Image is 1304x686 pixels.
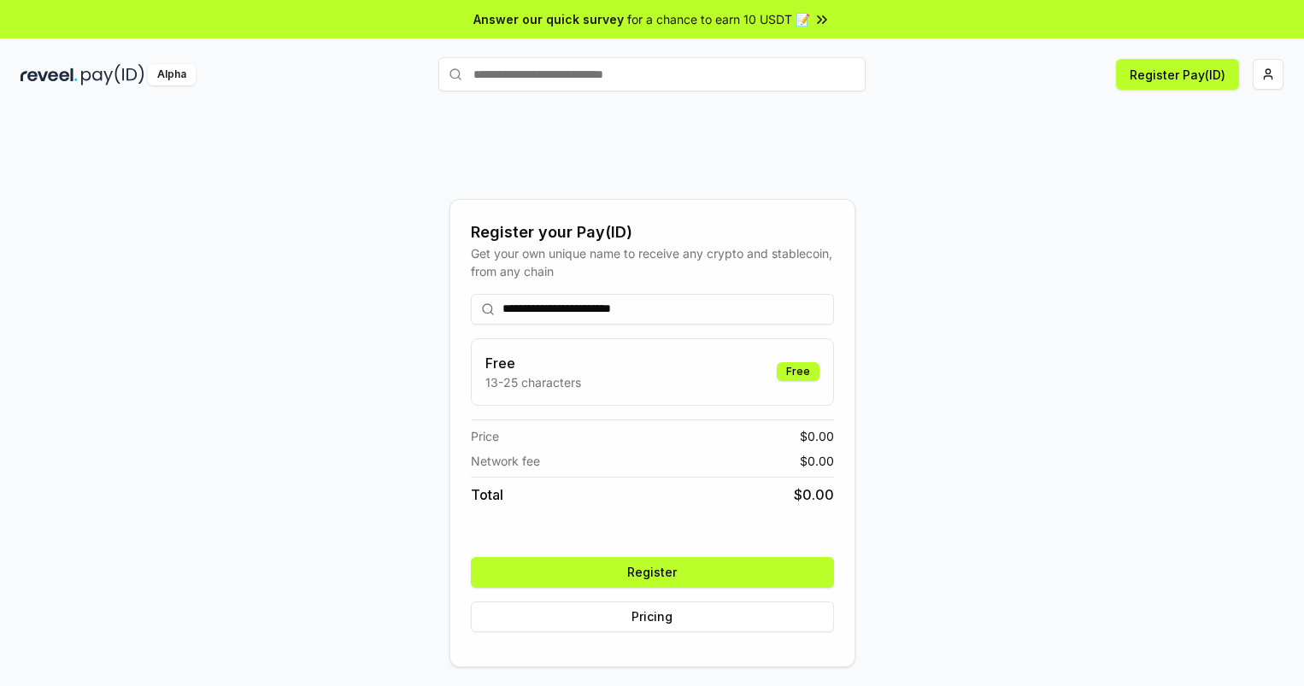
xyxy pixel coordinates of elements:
[627,10,810,28] span: for a chance to earn 10 USDT 📝
[471,484,503,505] span: Total
[473,10,624,28] span: Answer our quick survey
[471,452,540,470] span: Network fee
[471,601,834,632] button: Pricing
[21,64,78,85] img: reveel_dark
[485,373,581,391] p: 13-25 characters
[777,362,819,381] div: Free
[471,220,834,244] div: Register your Pay(ID)
[794,484,834,505] span: $ 0.00
[471,557,834,588] button: Register
[81,64,144,85] img: pay_id
[471,244,834,280] div: Get your own unique name to receive any crypto and stablecoin, from any chain
[485,353,581,373] h3: Free
[471,427,499,445] span: Price
[800,427,834,445] span: $ 0.00
[148,64,196,85] div: Alpha
[800,452,834,470] span: $ 0.00
[1116,59,1239,90] button: Register Pay(ID)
